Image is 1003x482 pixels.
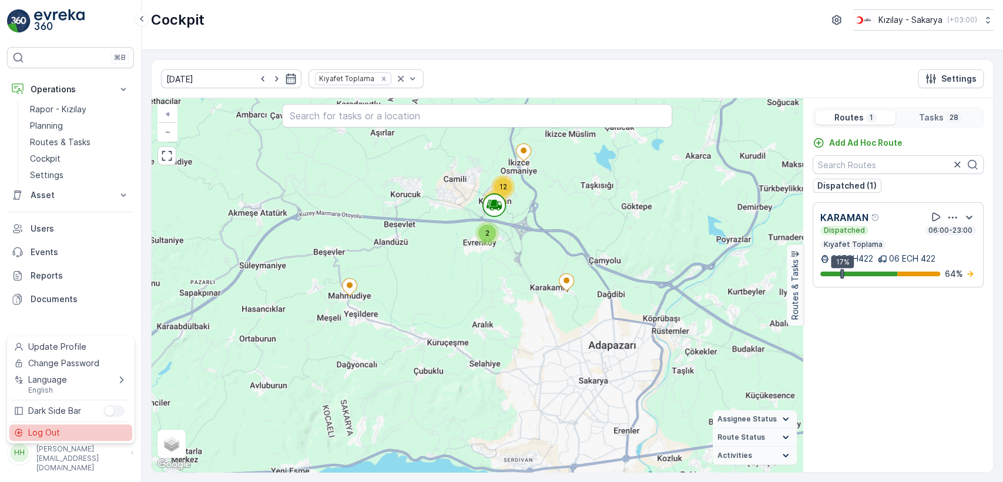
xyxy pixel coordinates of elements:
[30,153,61,165] p: Cockpit
[151,11,204,29] p: Cockpit
[7,287,134,311] a: Documents
[789,260,801,320] p: Routes & Tasks
[28,386,67,395] span: English
[499,182,507,191] span: 12
[919,112,944,123] p: Tasks
[30,120,63,132] p: Planning
[485,229,489,237] span: 2
[831,256,854,269] div: 17%
[165,126,171,136] span: −
[161,69,301,88] input: dd/mm/yyyy
[377,74,390,83] div: Remove Kıyafet Toplama
[28,357,99,369] span: Change Password
[36,444,126,473] p: [PERSON_NAME][EMAIL_ADDRESS][DOMAIN_NAME]
[7,217,134,240] a: Users
[853,9,994,31] button: Kızılay - Sakarya(+03:00)
[817,180,877,192] p: Dispatched (1)
[7,240,134,264] a: Events
[25,101,134,118] a: Rapor - Kızılay
[31,270,129,282] p: Reports
[941,73,977,85] p: Settings
[7,433,134,473] button: HH[PERSON_NAME].vural[PERSON_NAME][EMAIL_ADDRESS][DOMAIN_NAME]
[30,136,90,148] p: Routes & Tasks
[820,210,868,225] p: KARAMAN
[25,118,134,134] a: Planning
[7,78,134,101] button: Operations
[7,9,31,33] img: logo
[948,113,960,122] p: 28
[831,253,873,265] p: 06ECH422
[871,213,880,222] div: Help Tooltip Icon
[31,223,129,235] p: Users
[159,105,176,123] a: Zoom In
[927,226,974,235] p: 06:00-23:00
[868,113,874,122] p: 1
[28,405,81,417] span: Dark Side Bar
[717,433,765,442] span: Route Status
[878,14,942,26] p: Kızılay - Sakarya
[316,73,376,84] div: Kıyafet Toplama
[165,109,170,119] span: +
[717,414,777,424] span: Assignee Status
[918,69,984,88] button: Settings
[7,183,134,207] button: Asset
[491,175,515,199] div: 12
[475,222,499,245] div: 2
[25,167,134,183] a: Settings
[31,246,129,258] p: Events
[31,189,110,201] p: Asset
[282,104,673,128] input: Search for tasks or a location
[823,226,866,235] p: Dispatched
[28,341,86,353] span: Update Profile
[823,240,884,249] p: Kıyafet Toplama
[10,443,29,462] div: HH
[813,137,903,149] a: Add Ad Hoc Route
[34,9,85,33] img: logo_light-DOdMpM7g.png
[713,410,797,429] summary: Assignee Status
[829,137,903,149] p: Add Ad Hoc Route
[834,112,864,123] p: Routes
[25,134,134,150] a: Routes & Tasks
[947,15,977,25] p: ( +03:00 )
[159,431,185,457] a: Layers
[30,103,86,115] p: Rapor - Kızılay
[31,293,129,305] p: Documents
[28,374,67,386] span: Language
[30,169,63,181] p: Settings
[853,14,874,26] img: k%C4%B1z%C4%B1lay_DTAvauz.png
[114,53,126,62] p: ⌘B
[155,457,193,472] a: Open this area in Google Maps (opens a new window)
[713,447,797,465] summary: Activities
[25,150,134,167] a: Cockpit
[945,268,963,280] p: 64 %
[889,253,935,265] p: 06 ECH 422
[7,264,134,287] a: Reports
[813,179,881,193] button: Dispatched (1)
[717,451,752,460] span: Activities
[155,457,193,472] img: Google
[483,190,506,213] div: 11
[713,429,797,447] summary: Route Status
[7,336,135,443] ul: Menu
[31,83,110,95] p: Operations
[813,155,984,174] input: Search Routes
[28,427,60,439] span: Log Out
[159,123,176,140] a: Zoom Out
